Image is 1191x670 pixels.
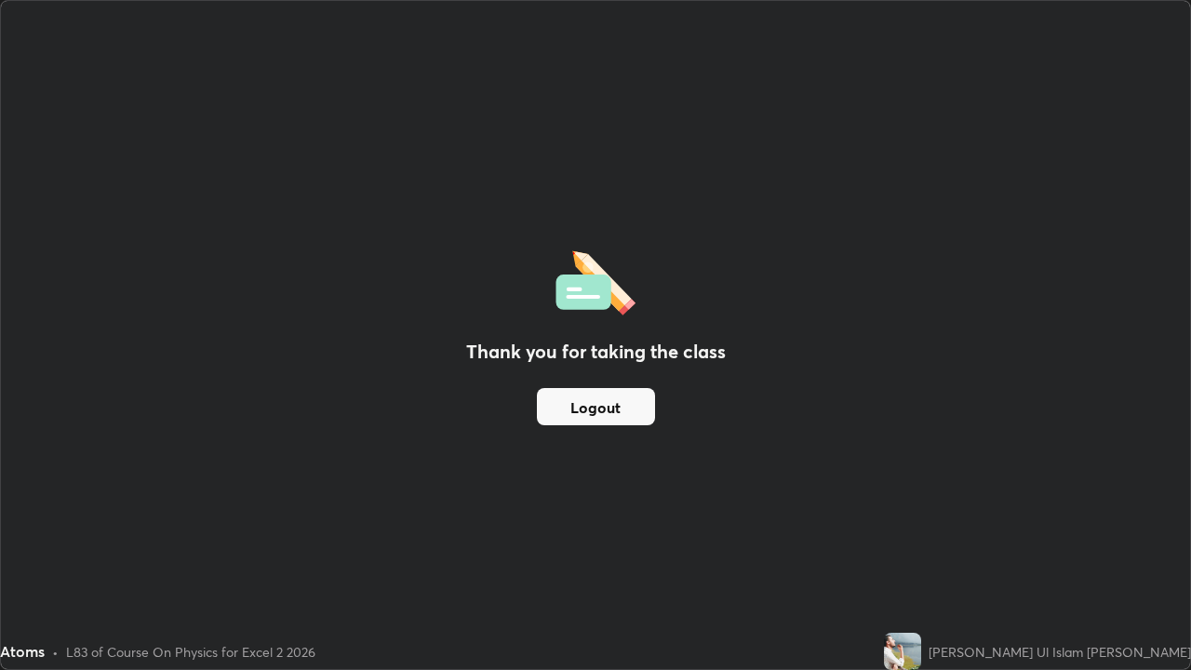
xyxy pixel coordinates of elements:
[466,338,726,366] h2: Thank you for taking the class
[929,642,1191,662] div: [PERSON_NAME] Ul Islam [PERSON_NAME]
[884,633,921,670] img: 8542fd9634654b18b5ab1538d47c8f9c.jpg
[52,642,59,662] div: •
[555,245,636,315] img: offlineFeedback.1438e8b3.svg
[537,388,655,425] button: Logout
[66,642,315,662] div: L83 of Course On Physics for Excel 2 2026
